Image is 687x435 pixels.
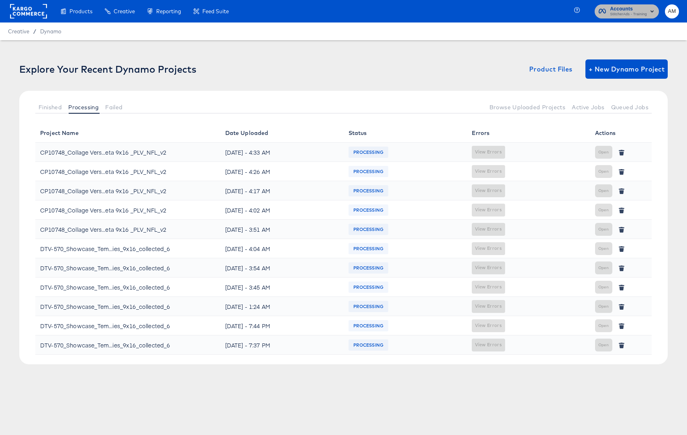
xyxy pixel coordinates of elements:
span: Creative [114,8,135,14]
span: PROCESSING [349,184,389,197]
span: + New Dynamo Project [589,63,665,75]
span: Queued Jobs [611,104,648,110]
button: Product Files [526,59,576,79]
div: DTV-570_Showcase_Tem...ies_9x16_collected_6 [40,300,170,313]
div: [DATE] - 7:37 PM [225,339,339,351]
div: DTV-570_Showcase_Tem...ies_9x16_collected_6 [40,319,170,332]
span: StitcherAds - Training [610,11,647,18]
th: Errors [467,123,590,143]
span: PROCESSING [349,319,389,332]
span: / [29,28,40,35]
span: PROCESSING [349,300,389,313]
div: CP10748_Collage Vers...eta 9x16 _PLV_NFL_v2 [40,184,166,197]
th: Date Uploaded [220,123,344,143]
div: [DATE] - 4:26 AM [225,165,339,178]
span: Product Files [529,63,573,75]
div: [DATE] - 4:04 AM [225,242,339,255]
button: AM [665,4,679,18]
span: PROCESSING [349,165,389,178]
span: PROCESSING [349,261,389,274]
span: Feed Suite [202,8,229,14]
span: Accounts [610,5,647,13]
span: PROCESSING [349,204,389,216]
div: DTV-570_Showcase_Tem...ies_9x16_collected_6 [40,242,170,255]
div: Explore Your Recent Dynamo Projects [19,63,196,75]
span: Browse Uploaded Projects [489,104,566,110]
th: Status [344,123,467,143]
span: Products [69,8,92,14]
span: PROCESSING [349,146,389,159]
span: Failed [105,104,122,110]
div: CP10748_Collage Vers...eta 9x16 _PLV_NFL_v2 [40,223,166,236]
div: [DATE] - 3:51 AM [225,223,339,236]
span: Reporting [156,8,181,14]
span: Creative [8,28,29,35]
button: + New Dynamo Project [585,59,668,79]
div: CP10748_Collage Vers...eta 9x16 _PLV_NFL_v2 [40,204,166,216]
div: DTV-570_Showcase_Tem...ies_9x16_collected_6 [40,261,170,274]
div: DTV-570_Showcase_Tem...ies_9x16_collected_6 [40,339,170,351]
span: PROCESSING [349,281,389,294]
span: Finished [39,104,62,110]
div: CP10748_Collage Vers...eta 9x16 _PLV_NFL_v2 [40,165,166,178]
span: PROCESSING [349,223,389,236]
div: [DATE] - 4:17 AM [225,184,339,197]
div: [DATE] - 7:44 PM [225,319,339,332]
div: [DATE] - 4:33 AM [225,146,339,159]
span: Processing [68,104,99,110]
span: Active Jobs [572,104,604,110]
div: DTV-570_Showcase_Tem...ies_9x16_collected_6 [40,281,170,294]
span: PROCESSING [349,339,389,351]
th: Project Name [35,123,220,143]
th: Actions [590,123,652,143]
div: [DATE] - 3:54 AM [225,261,339,274]
span: AM [668,7,676,16]
button: AccountsStitcherAds - Training [595,4,659,18]
span: PROCESSING [349,242,389,255]
div: [DATE] - 4:02 AM [225,204,339,216]
a: Dynamo [40,28,61,35]
div: [DATE] - 1:24 AM [225,300,339,313]
div: CP10748_Collage Vers...eta 9x16 _PLV_NFL_v2 [40,146,166,159]
div: [DATE] - 3:45 AM [225,281,339,294]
